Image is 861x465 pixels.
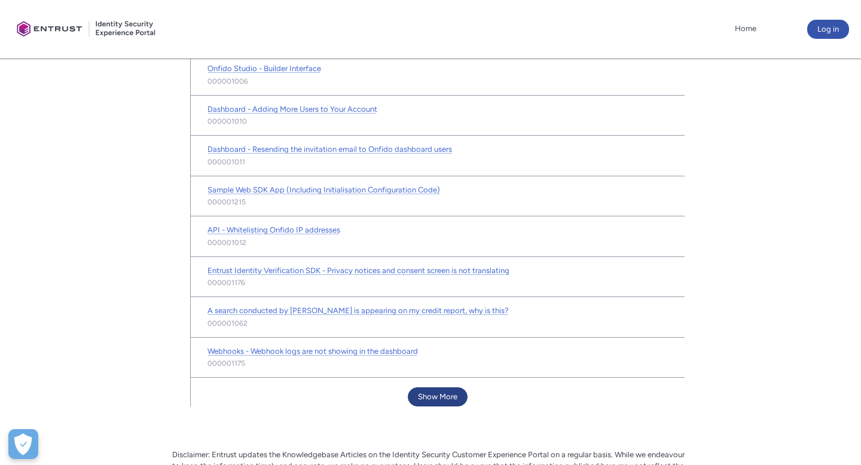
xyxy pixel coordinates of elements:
[207,266,509,275] span: Entrust Identity Verification SDK - Privacy notices and consent screen is not translating
[207,185,440,194] span: Sample Web SDK App (Including Initialisation Configuration Code)
[807,20,849,39] button: Log in
[207,277,245,288] lightning-formatted-text: 000001176
[408,387,468,406] button: Show More
[207,318,248,329] lightning-formatted-text: 000001062
[207,197,246,207] lightning-formatted-text: 000001215
[207,157,245,167] lightning-formatted-text: 000001011
[732,20,759,38] a: Home
[207,105,377,114] span: Dashboard - Adding More Users to Your Account
[207,64,321,73] span: Onfido Studio - Builder Interface
[207,116,247,127] lightning-formatted-text: 000001010
[207,145,452,154] span: Dashboard - Resending the invitation email to Onfido dashboard users
[207,358,245,369] lightning-formatted-text: 000001175
[207,347,418,356] span: Webhooks - Webhook logs are not showing in the dashboard
[207,225,340,234] span: API - Whitelisting Onfido IP addresses
[8,429,38,459] div: Cookie Preferences
[207,76,248,87] lightning-formatted-text: 000001006
[207,306,509,315] span: A search conducted by [PERSON_NAME] is appearing on my credit report, why is this?
[8,429,38,459] button: Open Preferences
[207,237,246,248] lightning-formatted-text: 000001012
